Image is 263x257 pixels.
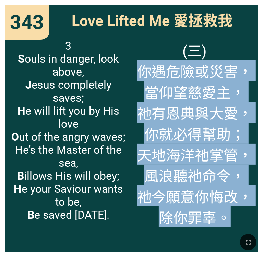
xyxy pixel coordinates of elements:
[11,130,19,143] b: O
[10,39,126,221] span: 3 ouls in danger, look above, esus completely saves; e will lift you by His love ut of the angry ...
[72,9,232,30] span: Love Lifted Me 愛拯救我
[15,143,23,156] b: H
[25,78,32,91] b: J
[27,208,34,221] b: B
[137,39,252,227] span: (三) 你遇危險或災害， 當仰望慈愛主， 祂有恩典與大愛， 你就必得幫助； 天地海洋祂掌管， 風浪聽祂命令， 祂今願意你悔改， 除你罪辜。
[10,11,44,34] span: 343
[17,104,25,117] b: H
[17,169,24,182] b: B
[14,182,22,195] b: H
[18,52,25,65] b: S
